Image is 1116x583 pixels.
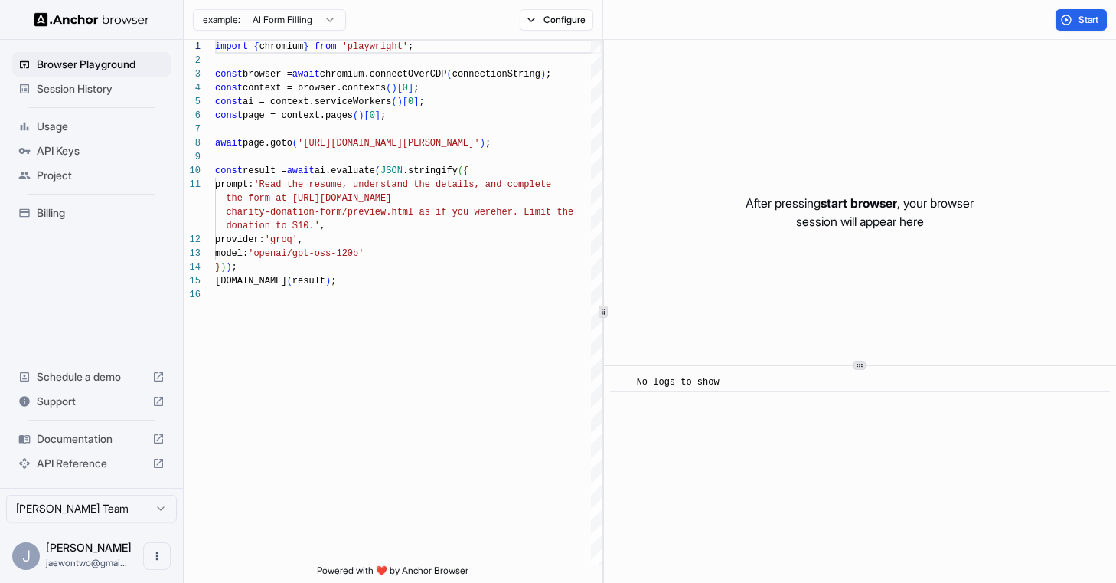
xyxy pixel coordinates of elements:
[253,179,529,190] span: 'Read the resume, understand the details, and comp
[184,247,201,260] div: 13
[12,389,171,414] div: Support
[12,52,171,77] div: Browser Playground
[184,150,201,164] div: 9
[248,248,364,259] span: 'openai/gpt-oss-120b'
[419,97,424,107] span: ;
[12,542,40,570] div: J
[540,69,546,80] span: )
[821,195,897,211] span: start browser
[413,83,419,93] span: ;
[12,201,171,225] div: Billing
[370,110,375,121] span: 0
[37,143,165,159] span: API Keys
[37,57,165,72] span: Browser Playground
[226,262,231,273] span: )
[34,12,149,27] img: Anchor Logo
[259,41,304,52] span: chromium
[184,123,201,136] div: 7
[1056,9,1107,31] button: Start
[12,451,171,476] div: API Reference
[184,288,201,302] div: 16
[480,138,485,149] span: )
[292,69,320,80] span: await
[358,110,364,121] span: )
[408,83,413,93] span: ]
[243,110,353,121] span: page = context.pages
[184,178,201,192] div: 11
[618,375,625,390] span: ​
[458,165,463,176] span: (
[215,276,287,287] span: [DOMAIN_NAME]
[243,138,292,149] span: page.goto
[463,165,468,176] span: {
[331,276,336,287] span: ;
[12,139,171,163] div: API Keys
[184,274,201,288] div: 15
[12,163,171,188] div: Project
[403,165,458,176] span: .stringify
[37,431,146,447] span: Documentation
[215,41,248,52] span: import
[226,221,319,231] span: donation to $10.'
[364,110,369,121] span: [
[184,54,201,67] div: 2
[253,41,259,52] span: {
[215,179,253,190] span: prompt:
[12,427,171,451] div: Documentation
[37,168,165,183] span: Project
[37,81,165,97] span: Session History
[320,221,325,231] span: ,
[37,456,146,471] span: API Reference
[408,97,413,107] span: 0
[243,97,391,107] span: ai = context.serviceWorkers
[215,262,220,273] span: }
[12,77,171,101] div: Session History
[184,109,201,123] div: 6
[325,276,331,287] span: )
[315,165,375,176] span: ai.evaluate
[408,41,413,52] span: ;
[243,83,386,93] span: context = browser.contexts
[37,119,165,134] span: Usage
[403,97,408,107] span: [
[37,369,146,385] span: Schedule a demo
[413,97,419,107] span: ]
[496,207,573,218] span: her. Limit the
[298,138,480,149] span: '[URL][DOMAIN_NAME][PERSON_NAME]'
[184,40,201,54] div: 1
[452,69,540,80] span: connectionString
[232,262,237,273] span: ;
[391,97,396,107] span: (
[46,541,132,554] span: Jaewon Sim
[215,248,248,259] span: model:
[215,83,243,93] span: const
[12,365,171,389] div: Schedule a demo
[397,83,403,93] span: [
[37,394,146,409] span: Support
[320,69,447,80] span: chromium.connectOverCDP
[37,205,165,221] span: Billing
[215,138,243,149] span: await
[375,110,380,121] span: ]
[215,97,243,107] span: const
[342,41,408,52] span: 'playwright'
[203,14,240,26] span: example:
[243,69,292,80] span: browser =
[403,83,408,93] span: 0
[46,557,127,568] span: jaewontwo@gmail.com
[287,165,315,176] span: await
[215,234,265,245] span: provider:
[226,193,391,204] span: the form at [URL][DOMAIN_NAME]
[1078,14,1100,26] span: Start
[292,138,298,149] span: (
[215,69,243,80] span: const
[397,97,403,107] span: )
[265,234,298,245] span: 'groq'
[353,110,358,121] span: (
[380,110,386,121] span: ;
[375,165,380,176] span: (
[12,114,171,139] div: Usage
[184,136,201,150] div: 8
[298,234,303,245] span: ,
[485,138,491,149] span: ;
